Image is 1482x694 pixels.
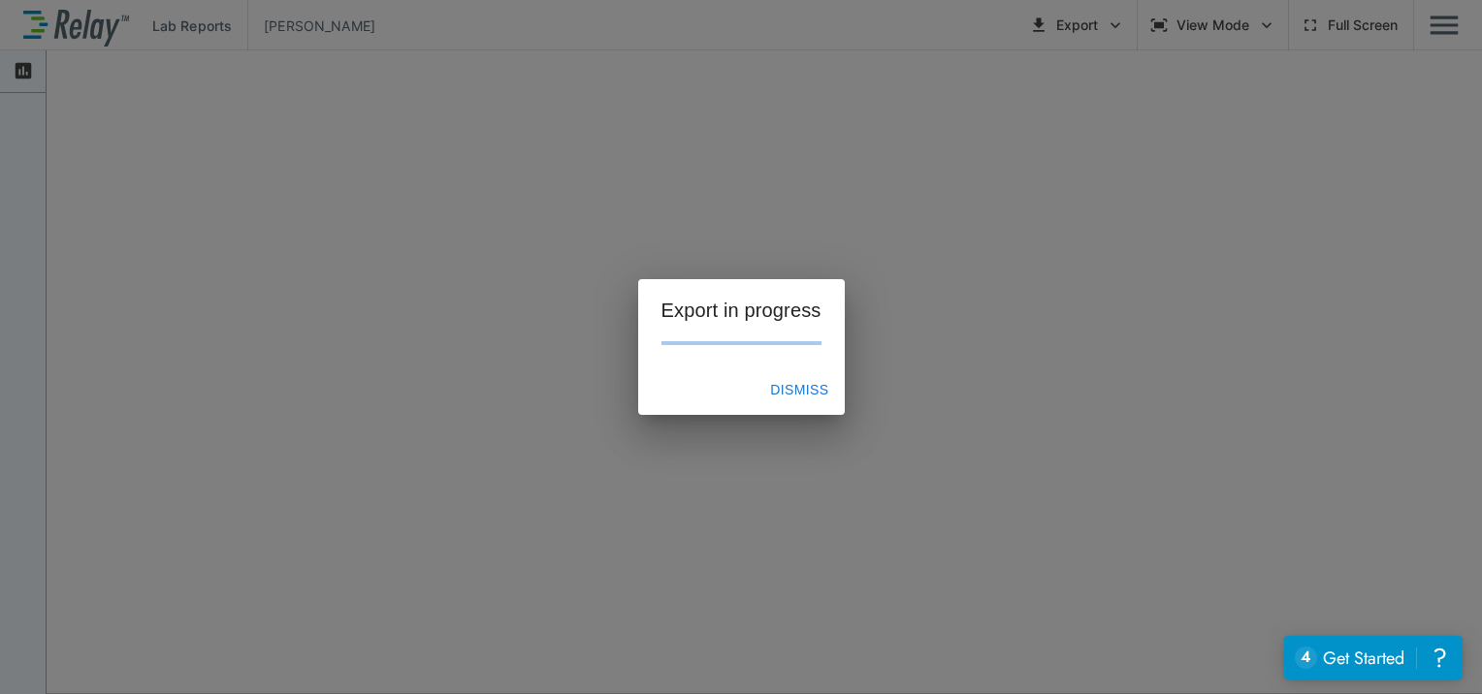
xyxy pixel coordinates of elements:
h2: Export in progress [638,279,845,341]
iframe: Resource center [1284,636,1463,679]
button: Dismiss [762,372,836,408]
